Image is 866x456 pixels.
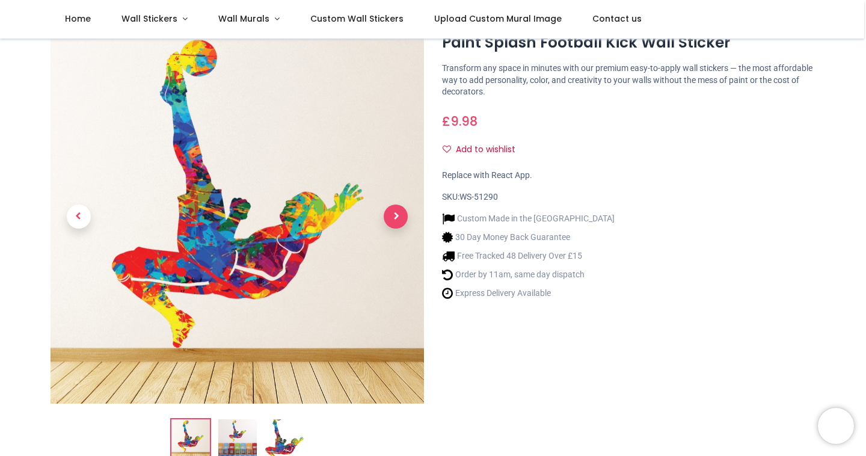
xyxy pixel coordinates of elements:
[442,140,526,160] button: Add to wishlistAdd to wishlist
[443,145,451,153] i: Add to wishlist
[442,231,615,244] li: 30 Day Money Back Guarantee
[434,13,562,25] span: Upload Custom Mural Image
[65,13,91,25] span: Home
[51,30,424,404] img: Paint Splash Football Kick Wall Sticker
[442,170,815,182] div: Replace with React App.
[442,63,815,98] p: Transform any space in minutes with our premium easy-to-apply wall stickers — the most affordable...
[818,408,854,444] iframe: Brevo live chat
[442,32,815,53] h1: Paint Splash Football Kick Wall Sticker
[442,212,615,225] li: Custom Made in the [GEOGRAPHIC_DATA]
[442,191,815,203] div: SKU:
[442,287,615,300] li: Express Delivery Available
[368,86,424,348] a: Next
[442,250,615,262] li: Free Tracked 48 Delivery Over £15
[459,192,498,202] span: WS-51290
[592,13,642,25] span: Contact us
[442,112,478,130] span: £
[450,112,478,130] span: 9.98
[121,13,177,25] span: Wall Stickers
[310,13,404,25] span: Custom Wall Stickers
[384,205,408,229] span: Next
[218,13,269,25] span: Wall Murals
[51,86,106,348] a: Previous
[442,268,615,281] li: Order by 11am, same day dispatch
[67,205,91,229] span: Previous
